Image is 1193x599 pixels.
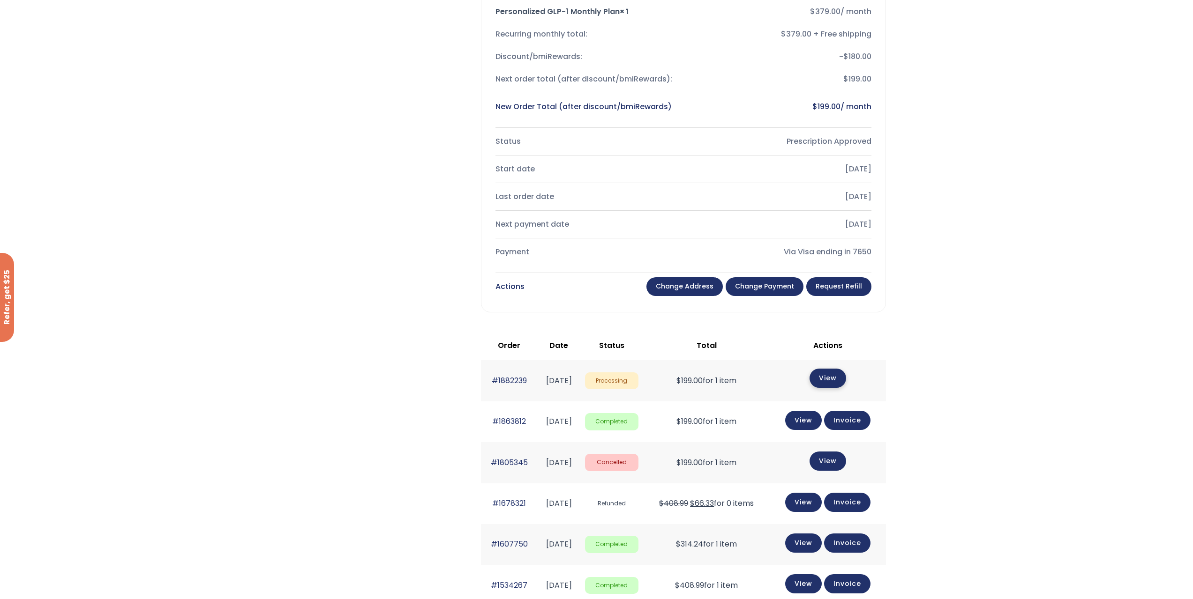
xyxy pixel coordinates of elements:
[585,454,638,471] span: Cancelled
[813,340,842,351] span: Actions
[491,457,528,468] a: #1805345
[492,375,527,386] a: #1882239
[690,498,695,509] span: $
[785,533,822,553] a: View
[492,498,526,509] a: #1678321
[585,577,638,594] span: Completed
[810,369,846,388] a: View
[585,536,638,553] span: Completed
[843,51,871,62] span: 180.00
[492,416,526,427] a: #1863812
[495,135,676,148] div: Status
[676,416,703,427] span: 199.00
[546,539,572,549] time: [DATE]
[691,218,871,231] div: [DATE]
[676,539,681,549] span: $
[585,495,638,512] span: Refunded
[620,6,629,17] strong: × 1
[676,375,681,386] span: $
[806,277,871,296] a: Request Refill
[676,375,703,386] span: 199.00
[546,457,572,468] time: [DATE]
[691,163,871,176] div: [DATE]
[643,483,770,524] td: for 0 items
[549,340,568,351] span: Date
[812,101,818,112] span: $
[843,51,848,62] span: $
[810,451,846,471] a: View
[675,580,680,591] span: $
[726,277,803,296] a: Change payment
[495,28,676,41] div: Recurring monthly total:
[785,574,822,593] a: View
[495,163,676,176] div: Start date
[546,580,572,591] time: [DATE]
[643,360,770,401] td: for 1 item
[691,190,871,203] div: [DATE]
[691,73,871,86] div: $199.00
[491,539,528,549] a: #1607750
[676,457,703,468] span: 199.00
[824,411,870,430] a: Invoice
[585,413,638,430] span: Completed
[546,498,572,509] time: [DATE]
[810,6,840,17] bdi: 379.00
[676,539,703,549] span: 314.24
[691,28,871,41] div: $379.00 + Free shipping
[691,100,871,113] div: / month
[495,50,676,63] div: Discount/bmiRewards:
[810,6,815,17] span: $
[495,280,525,293] div: Actions
[812,101,840,112] bdi: 199.00
[691,50,871,63] div: -
[585,372,638,390] span: Processing
[691,135,871,148] div: Prescription Approved
[546,416,572,427] time: [DATE]
[495,100,676,113] div: New Order Total (after discount/bmiRewards)
[495,5,676,18] div: Personalized GLP-1 Monthly Plan
[824,574,870,593] a: Invoice
[690,498,714,509] span: 66.33
[643,442,770,483] td: for 1 item
[495,245,676,259] div: Payment
[646,277,723,296] a: Change address
[691,5,871,18] div: / month
[824,493,870,512] a: Invoice
[643,524,770,565] td: for 1 item
[546,375,572,386] time: [DATE]
[643,401,770,442] td: for 1 item
[676,457,681,468] span: $
[659,498,688,509] del: $408.99
[495,218,676,231] div: Next payment date
[491,580,527,591] a: #1534267
[599,340,624,351] span: Status
[498,340,520,351] span: Order
[697,340,717,351] span: Total
[676,416,681,427] span: $
[824,533,870,553] a: Invoice
[675,580,704,591] span: 408.99
[495,190,676,203] div: Last order date
[785,493,822,512] a: View
[691,245,871,259] div: Via Visa ending in 7650
[495,73,676,86] div: Next order total (after discount/bmiRewards):
[785,411,822,430] a: View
